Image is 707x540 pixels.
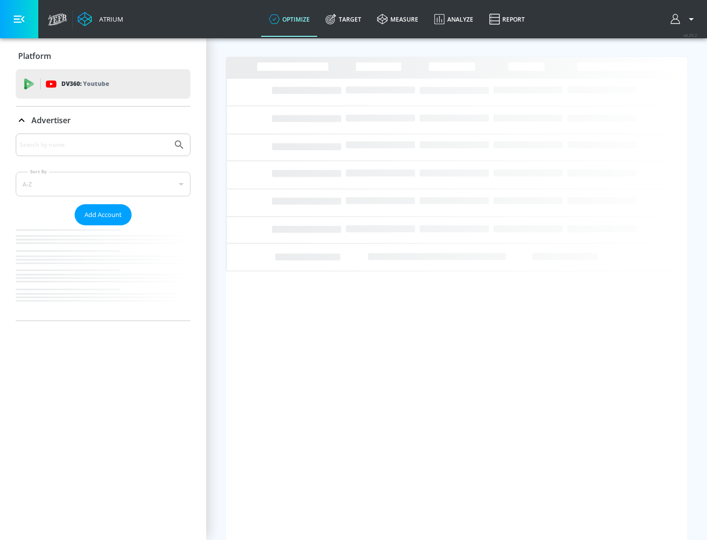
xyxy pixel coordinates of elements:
a: optimize [261,1,318,37]
p: Platform [18,51,51,61]
div: DV360: Youtube [16,69,190,99]
span: Add Account [84,209,122,220]
div: Platform [16,42,190,70]
input: Search by name [20,138,168,151]
a: Target [318,1,369,37]
nav: list of Advertiser [16,225,190,321]
a: Analyze [426,1,481,37]
a: Report [481,1,533,37]
p: Advertiser [31,115,71,126]
a: Atrium [78,12,123,27]
a: measure [369,1,426,37]
div: Atrium [95,15,123,24]
div: A-Z [16,172,190,196]
span: v 4.25.2 [683,32,697,38]
p: Youtube [83,79,109,89]
label: Sort By [28,168,49,175]
button: Add Account [75,204,132,225]
div: Advertiser [16,134,190,321]
p: DV360: [61,79,109,89]
div: Advertiser [16,107,190,134]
